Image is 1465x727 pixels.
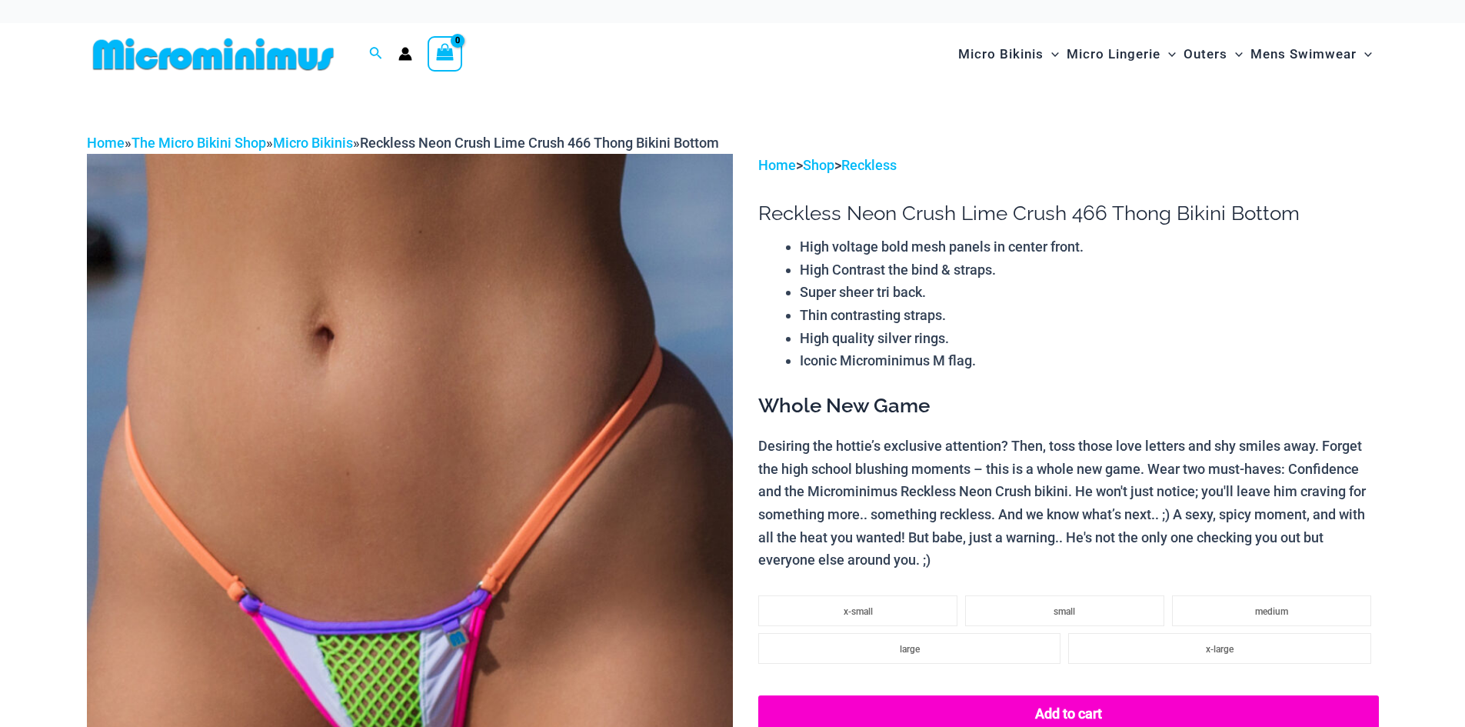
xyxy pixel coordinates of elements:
li: Iconic Microminimus M flag. [800,349,1378,372]
span: small [1054,606,1075,617]
a: View Shopping Cart, empty [428,36,463,72]
span: large [900,644,920,655]
a: Micro BikinisMenu ToggleMenu Toggle [954,31,1063,78]
a: OutersMenu ToggleMenu Toggle [1180,31,1247,78]
li: High voltage bold mesh panels in center front. [800,235,1378,258]
li: x-large [1068,633,1370,664]
li: High quality silver rings. [800,327,1378,350]
li: large [758,633,1060,664]
p: Desiring the hottie’s exclusive attention? Then, toss those love letters and shy smiles away. For... [758,435,1378,572]
span: Menu Toggle [1357,35,1372,74]
li: High Contrast the bind & straps. [800,258,1378,282]
span: Micro Lingerie [1067,35,1160,74]
a: Mens SwimwearMenu ToggleMenu Toggle [1247,31,1376,78]
p: > > [758,154,1378,177]
span: Mens Swimwear [1250,35,1357,74]
span: Micro Bikinis [958,35,1044,74]
li: Super sheer tri back. [800,281,1378,304]
a: The Micro Bikini Shop [132,135,266,151]
h3: Whole New Game [758,393,1378,419]
li: medium [1172,595,1371,626]
span: x-large [1206,644,1234,655]
span: Outers [1184,35,1227,74]
h1: Reckless Neon Crush Lime Crush 466 Thong Bikini Bottom [758,202,1378,225]
span: » » » [87,135,719,151]
a: Micro Bikinis [273,135,353,151]
a: Reckless [841,157,897,173]
nav: Site Navigation [952,28,1379,80]
li: small [965,595,1164,626]
span: Menu Toggle [1160,35,1176,74]
li: x-small [758,595,957,626]
span: x-small [844,606,873,617]
a: Micro LingerieMenu ToggleMenu Toggle [1063,31,1180,78]
span: Menu Toggle [1044,35,1059,74]
a: Shop [803,157,834,173]
span: medium [1255,606,1288,617]
a: Home [87,135,125,151]
span: Reckless Neon Crush Lime Crush 466 Thong Bikini Bottom [360,135,719,151]
a: Home [758,157,796,173]
a: Account icon link [398,47,412,61]
img: MM SHOP LOGO FLAT [87,37,340,72]
a: Search icon link [369,45,383,64]
li: Thin contrasting straps. [800,304,1378,327]
span: Menu Toggle [1227,35,1243,74]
